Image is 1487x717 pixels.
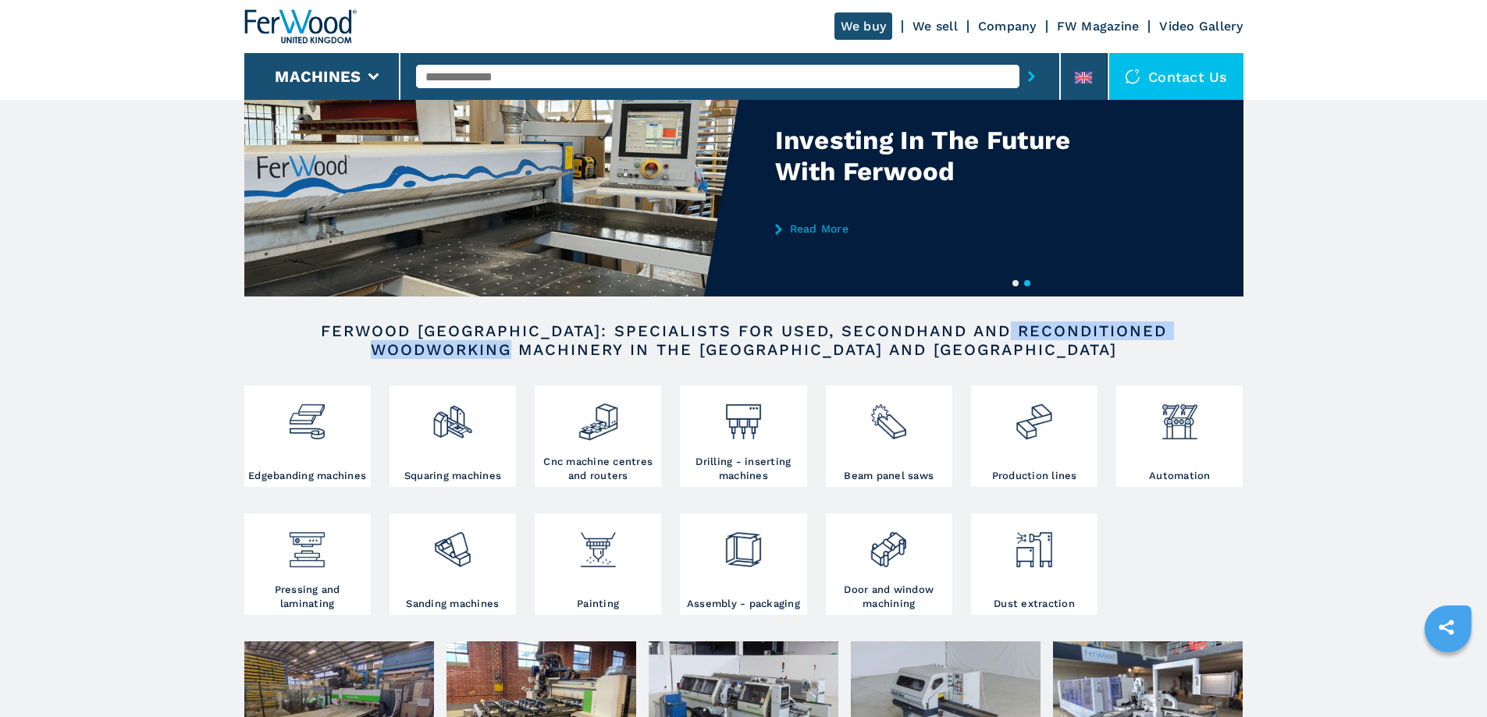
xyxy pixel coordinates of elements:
[577,597,619,611] h3: Painting
[868,517,909,570] img: lavorazione_porte_finestre_2.png
[390,513,516,615] a: Sanding machines
[578,389,619,442] img: centro_di_lavoro_cnc_2.png
[1427,608,1466,647] a: sharethis
[1159,389,1201,442] img: automazione.png
[1057,19,1140,34] a: FW Magazine
[244,513,371,615] a: Pressing and laminating
[971,513,1097,615] a: Dust extraction
[432,389,473,442] img: squadratrici_2.png
[1159,19,1243,34] a: Video Gallery
[1013,389,1055,442] img: linee_di_produzione_2.png
[404,469,501,483] h3: Squaring machines
[723,389,764,442] img: foratrici_inseritrici_2.png
[1109,53,1243,100] div: Contact us
[868,389,909,442] img: sezionatrici_2.png
[723,517,764,570] img: montaggio_imballaggio_2.png
[1116,385,1243,487] a: Automation
[687,597,800,611] h3: Assembly - packaging
[539,455,657,483] h3: Cnc machine centres and routers
[684,455,802,483] h3: Drilling - inserting machines
[826,513,952,615] a: Door and window machining
[834,12,893,40] a: We buy
[994,597,1075,611] h3: Dust extraction
[578,517,619,570] img: verniciatura_1.png
[1019,59,1044,94] button: submit-button
[390,385,516,487] a: Squaring machines
[912,19,958,34] a: We sell
[286,389,328,442] img: bordatrici_1.png
[406,597,499,611] h3: Sanding machines
[535,513,661,615] a: Painting
[248,583,367,611] h3: Pressing and laminating
[826,385,952,487] a: Beam panel saws
[971,385,1097,487] a: Production lines
[844,469,934,483] h3: Beam panel saws
[244,70,744,296] img: Investing In The Future With Ferwood
[244,385,371,487] a: Edgebanding machines
[248,469,366,483] h3: Edgebanding machines
[1012,280,1019,286] button: 1
[286,517,328,570] img: pressa-strettoia.png
[1013,517,1055,570] img: aspirazione_1.png
[1149,469,1211,483] h3: Automation
[1024,280,1030,286] button: 2
[535,385,661,487] a: Cnc machine centres and routers
[992,469,1077,483] h3: Production lines
[775,222,1081,235] a: Read More
[680,385,806,487] a: Drilling - inserting machines
[294,321,1194,359] h2: FERWOOD [GEOGRAPHIC_DATA]: SPECIALISTS FOR USED, SECONDHAND AND RECONDITIONED WOODWORKING MACHINE...
[1421,647,1475,705] iframe: Chat
[978,19,1037,34] a: Company
[244,9,357,44] img: Ferwood
[680,513,806,615] a: Assembly - packaging
[432,517,473,570] img: levigatrici_2.png
[275,67,361,86] button: Machines
[830,583,948,611] h3: Door and window machining
[1125,69,1140,84] img: Contact us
